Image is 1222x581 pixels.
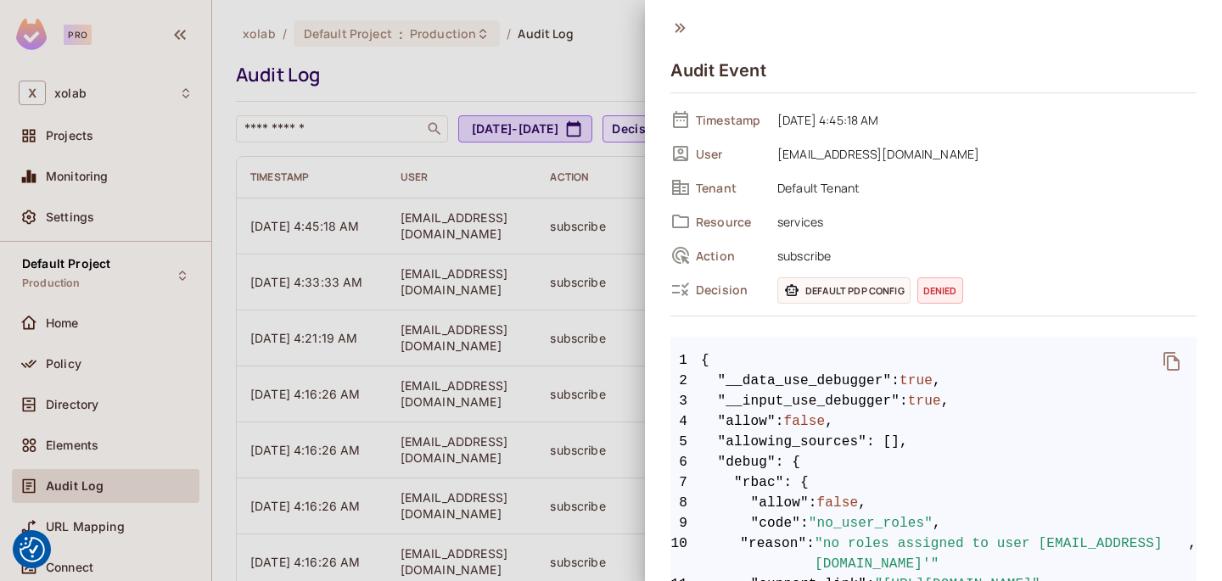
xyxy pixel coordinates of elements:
span: , [941,391,950,411]
span: 9 [670,513,701,534]
span: , [825,411,833,432]
span: : { [776,452,800,472]
span: 10 [670,534,701,574]
span: subscribe [769,245,1197,265]
span: denied [917,277,963,304]
span: : [891,371,900,391]
span: : [900,391,908,411]
span: : [776,411,784,432]
span: 7 [670,472,701,493]
span: "no_user_roles" [809,513,933,534]
button: Consent Preferences [20,537,45,562]
span: , [933,371,941,391]
span: Decision [696,282,764,298]
span: Default PDP config [777,277,911,304]
span: [DATE] 4:45:18 AM [769,109,1197,130]
h4: Audit Event [670,60,766,81]
span: 6 [670,452,701,472]
span: : { [784,472,809,493]
span: false [817,493,859,513]
span: { [701,350,709,371]
span: : [800,513,809,534]
span: Default Tenant [769,177,1197,198]
span: true [900,371,933,391]
span: : [806,534,815,574]
span: , [1188,534,1197,574]
span: "allow" [751,493,809,513]
img: Revisit consent button [20,537,45,562]
span: , [858,493,866,513]
span: 5 [670,432,701,452]
span: 4 [670,411,701,432]
span: true [908,391,941,411]
span: "allowing_sources" [718,432,867,452]
span: services [769,211,1197,232]
span: "allow" [718,411,776,432]
span: Tenant [696,180,764,196]
span: Timestamp [696,112,764,128]
span: false [784,411,826,432]
span: [EMAIL_ADDRESS][DOMAIN_NAME] [769,143,1197,164]
span: Resource [696,214,764,230]
span: "code" [751,513,801,534]
span: 1 [670,350,701,371]
span: 8 [670,493,701,513]
span: "debug" [718,452,776,472]
span: 2 [670,371,701,391]
span: : [], [866,432,908,452]
button: delete [1152,341,1192,382]
span: : [809,493,817,513]
span: , [933,513,941,534]
span: "reason" [740,534,806,574]
span: User [696,146,764,162]
span: Action [696,248,764,264]
span: "rbac" [734,472,784,493]
span: "no roles assigned to user [EMAIL_ADDRESS][DOMAIN_NAME]'" [815,534,1188,574]
span: "__data_use_debugger" [718,371,892,391]
span: 3 [670,391,701,411]
span: "__input_use_debugger" [718,391,900,411]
